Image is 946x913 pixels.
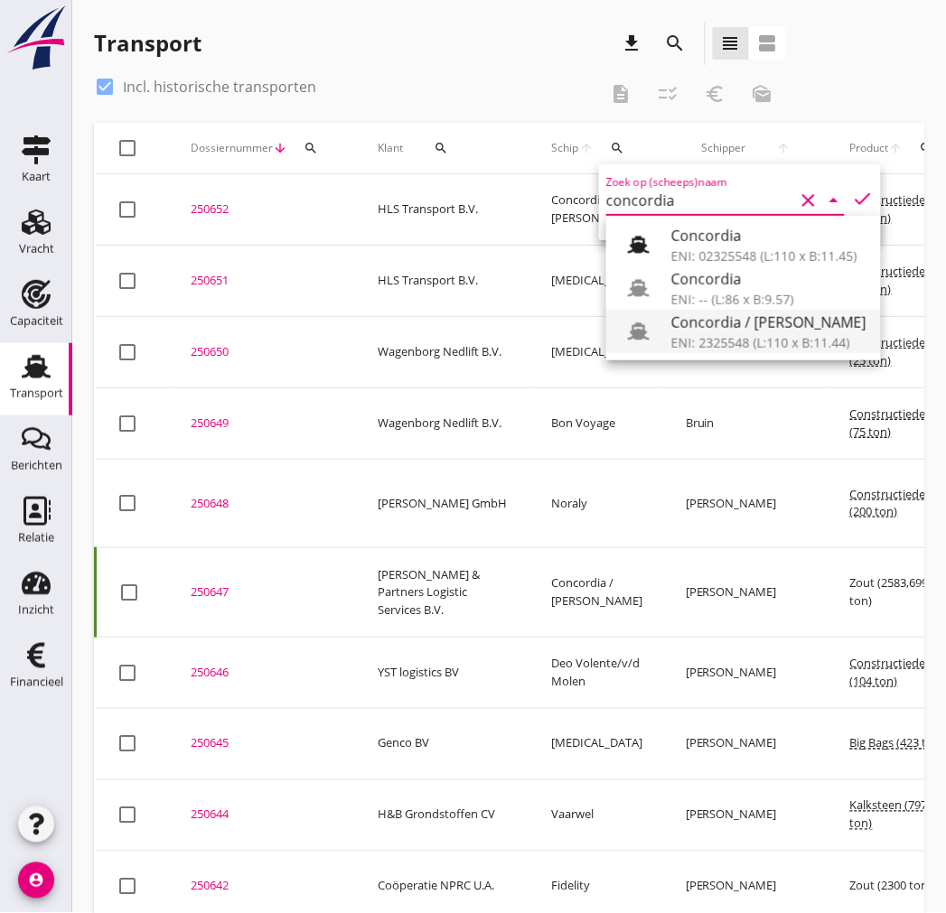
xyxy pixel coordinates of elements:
[18,604,54,616] div: Inzicht
[850,140,889,156] span: Product
[356,548,529,638] td: [PERSON_NAME] & Partners Logistic Services B.V.
[273,141,287,155] i: arrow_downward
[94,29,201,58] div: Transport
[529,245,664,316] td: [MEDICAL_DATA]
[191,140,273,156] span: Dossiernummer
[191,272,334,290] div: 250651
[671,312,866,333] div: Concordia / [PERSON_NAME]
[671,268,866,290] div: Concordia
[356,708,529,779] td: Genco BV
[356,459,529,548] td: [PERSON_NAME] GmbH
[850,263,942,297] span: Constructiedelen (44 ton)
[356,245,529,316] td: HLS Transport B.V.
[529,316,664,387] td: [MEDICAL_DATA]
[529,779,664,851] td: Vaarwel
[850,486,942,520] span: Constructiedelen (200 ton)
[665,33,687,54] i: search
[10,315,63,327] div: Capaciteit
[191,878,334,896] div: 250642
[606,186,794,215] input: Zoek op (scheeps)naam
[22,171,51,182] div: Kaart
[18,532,54,544] div: Relatie
[356,637,529,708] td: YST logistics BV
[664,637,829,708] td: [PERSON_NAME]
[191,664,334,682] div: 250646
[529,637,664,708] td: Deo Volente/v/d Molen
[356,316,529,387] td: Wagenborg Nedlift B.V.
[671,247,866,266] div: ENI: 02325548 (L:110 x B:11.45)
[10,676,63,688] div: Financieel
[850,797,928,832] span: Kalksteen (797 ton)
[191,415,334,433] div: 250649
[889,141,904,155] i: arrow_upward
[671,225,866,247] div: Concordia
[123,78,316,96] label: Incl. historische transporten
[671,333,866,352] div: ENI: 2325548 (L:110 x B:11.44)
[664,387,829,459] td: Bruin
[671,290,866,309] div: ENI: -- (L:86 x B:9.57)
[762,141,808,155] i: arrow_upward
[191,495,334,513] div: 250648
[11,460,62,471] div: Berichten
[529,548,664,638] td: Concordia / [PERSON_NAME]
[823,190,845,211] i: arrow_drop_down
[378,126,508,170] div: Klant
[529,387,664,459] td: Bon Voyage
[191,806,334,824] div: 250644
[434,141,448,155] i: search
[18,862,54,899] i: account_circle
[720,33,742,54] i: view_headline
[622,33,643,54] i: download
[529,708,664,779] td: [MEDICAL_DATA]
[529,174,664,246] td: Concordia / [PERSON_NAME]
[579,141,595,155] i: arrow_upward
[852,188,874,210] i: check
[920,141,934,155] i: search
[757,33,779,54] i: view_agenda
[850,735,945,751] span: Big Bags (423 ton)
[191,583,334,601] div: 250647
[611,141,625,155] i: search
[798,190,820,211] i: clear
[191,343,334,361] div: 250650
[10,387,63,399] div: Transport
[686,140,762,156] span: Schipper
[664,779,829,851] td: [PERSON_NAME]
[850,405,942,440] span: Constructiedelen (75 ton)
[551,140,579,156] span: Schip
[19,243,54,255] div: Vracht
[850,334,942,368] span: Constructiedelen (25 ton)
[529,459,664,548] td: Noraly
[356,387,529,459] td: Wagenborg Nedlift B.V.
[850,655,942,689] span: Constructiedelen (104 ton)
[4,5,69,71] img: logo-small.a267ee39.svg
[850,191,942,226] span: Constructiedelen (46 ton)
[191,200,334,219] div: 250652
[664,548,829,638] td: [PERSON_NAME]
[664,459,829,548] td: [PERSON_NAME]
[191,735,334,753] div: 250645
[356,174,529,246] td: HLS Transport B.V.
[304,141,318,155] i: search
[664,708,829,779] td: [PERSON_NAME]
[356,779,529,851] td: H&B Grondstoffen CV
